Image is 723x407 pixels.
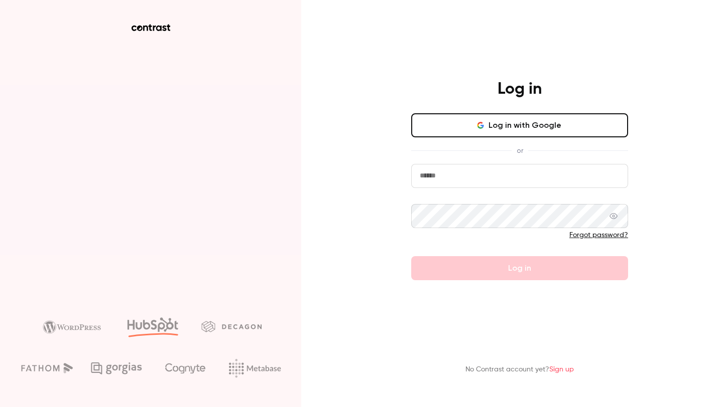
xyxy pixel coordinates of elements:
p: No Contrast account yet? [465,364,574,375]
button: Log in with Google [411,113,628,137]
img: decagon [201,321,262,332]
span: or [512,145,528,156]
a: Sign up [549,366,574,373]
a: Forgot password? [569,232,628,239]
h4: Log in [498,79,542,99]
